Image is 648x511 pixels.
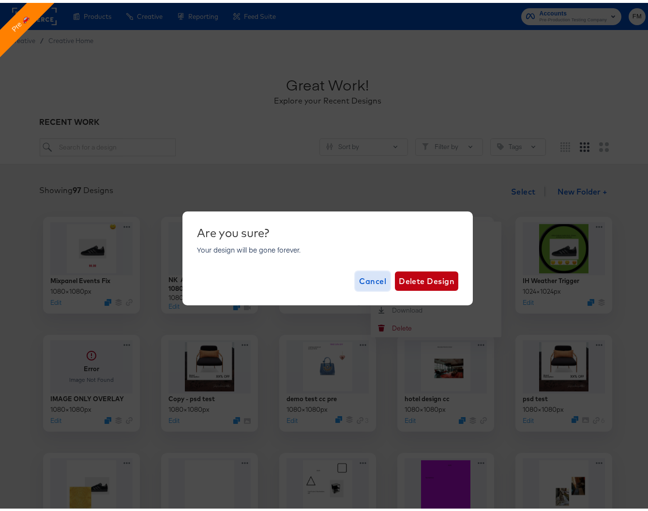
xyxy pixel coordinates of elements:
div: Are you sure? [197,223,458,237]
span: Cancel [359,271,386,285]
span: Delete Design [399,271,454,285]
button: Delete Design [395,269,458,288]
button: Cancel [355,269,390,288]
p: Your design will be gone forever. [197,242,458,252]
